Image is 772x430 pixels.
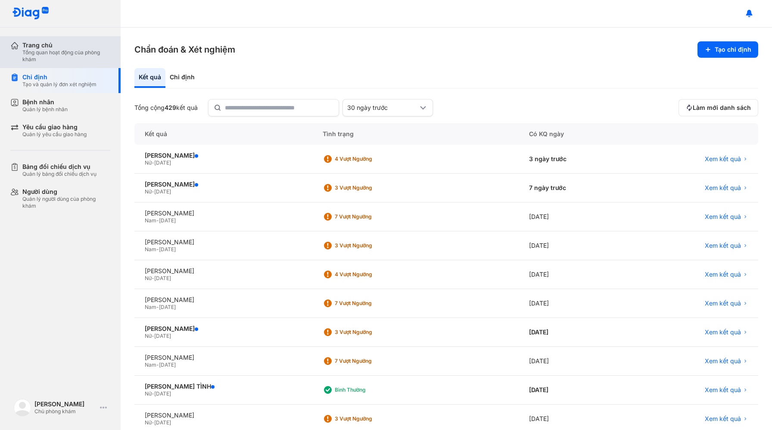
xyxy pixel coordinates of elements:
[697,41,758,58] button: Tạo chỉ định
[159,217,176,224] span: [DATE]
[145,209,302,217] div: [PERSON_NAME]
[519,174,633,203] div: 7 ngày trước
[519,231,633,260] div: [DATE]
[335,329,404,336] div: 3 Vượt ngưỡng
[156,361,159,368] span: -
[145,159,152,166] span: Nữ
[335,271,404,278] div: 4 Vượt ngưỡng
[145,411,302,419] div: [PERSON_NAME]
[22,171,96,178] div: Quản lý bảng đối chiếu dịch vụ
[145,361,156,368] span: Nam
[22,188,110,196] div: Người dùng
[152,159,154,166] span: -
[154,188,171,195] span: [DATE]
[347,104,418,112] div: 30 ngày trước
[679,99,758,116] button: Làm mới danh sách
[22,81,96,88] div: Tạo và quản lý đơn xét nghiệm
[156,217,159,224] span: -
[159,246,176,252] span: [DATE]
[154,390,171,397] span: [DATE]
[134,123,312,145] div: Kết quả
[312,123,519,145] div: Tình trạng
[519,347,633,376] div: [DATE]
[705,328,741,336] span: Xem kết quả
[22,131,87,138] div: Quản lý yêu cầu giao hàng
[519,260,633,289] div: [DATE]
[152,188,154,195] span: -
[705,386,741,394] span: Xem kết quả
[152,275,154,281] span: -
[22,196,110,209] div: Quản lý người dùng của phòng khám
[519,318,633,347] div: [DATE]
[22,98,68,106] div: Bệnh nhân
[145,275,152,281] span: Nữ
[335,358,404,365] div: 7 Vượt ngưỡng
[22,123,87,131] div: Yêu cầu giao hàng
[12,7,49,20] img: logo
[519,123,633,145] div: Có KQ ngày
[22,163,96,171] div: Bảng đối chiếu dịch vụ
[134,68,165,88] div: Kết quả
[705,299,741,307] span: Xem kết quả
[145,383,302,390] div: [PERSON_NAME] TÌNH
[154,419,171,426] span: [DATE]
[154,333,171,339] span: [DATE]
[165,104,176,111] span: 429
[705,184,741,192] span: Xem kết quả
[335,415,404,422] div: 3 Vượt ngưỡng
[145,304,156,310] span: Nam
[152,419,154,426] span: -
[134,44,235,56] h3: Chẩn đoán & Xét nghiệm
[154,159,171,166] span: [DATE]
[145,354,302,361] div: [PERSON_NAME]
[145,152,302,159] div: [PERSON_NAME]
[34,400,96,408] div: [PERSON_NAME]
[165,68,199,88] div: Chỉ định
[159,304,176,310] span: [DATE]
[134,104,198,112] div: Tổng cộng kết quả
[705,155,741,163] span: Xem kết quả
[145,181,302,188] div: [PERSON_NAME]
[705,271,741,278] span: Xem kết quả
[145,246,156,252] span: Nam
[519,203,633,231] div: [DATE]
[152,390,154,397] span: -
[145,390,152,397] span: Nữ
[145,419,152,426] span: Nữ
[156,246,159,252] span: -
[145,267,302,275] div: [PERSON_NAME]
[705,415,741,423] span: Xem kết quả
[705,213,741,221] span: Xem kết quả
[22,73,96,81] div: Chỉ định
[705,242,741,249] span: Xem kết quả
[145,238,302,246] div: [PERSON_NAME]
[14,399,31,416] img: logo
[145,217,156,224] span: Nam
[152,333,154,339] span: -
[519,376,633,405] div: [DATE]
[145,296,302,304] div: [PERSON_NAME]
[145,188,152,195] span: Nữ
[335,213,404,220] div: 7 Vượt ngưỡng
[705,357,741,365] span: Xem kết quả
[335,242,404,249] div: 3 Vượt ngưỡng
[335,300,404,307] div: 7 Vượt ngưỡng
[22,106,68,113] div: Quản lý bệnh nhân
[156,304,159,310] span: -
[22,41,110,49] div: Trang chủ
[22,49,110,63] div: Tổng quan hoạt động của phòng khám
[145,333,152,339] span: Nữ
[519,289,633,318] div: [DATE]
[335,184,404,191] div: 3 Vượt ngưỡng
[34,408,96,415] div: Chủ phòng khám
[335,386,404,393] div: Bình thường
[335,156,404,162] div: 4 Vượt ngưỡng
[693,104,751,112] span: Làm mới danh sách
[145,325,302,333] div: [PERSON_NAME]
[159,361,176,368] span: [DATE]
[154,275,171,281] span: [DATE]
[519,145,633,174] div: 3 ngày trước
